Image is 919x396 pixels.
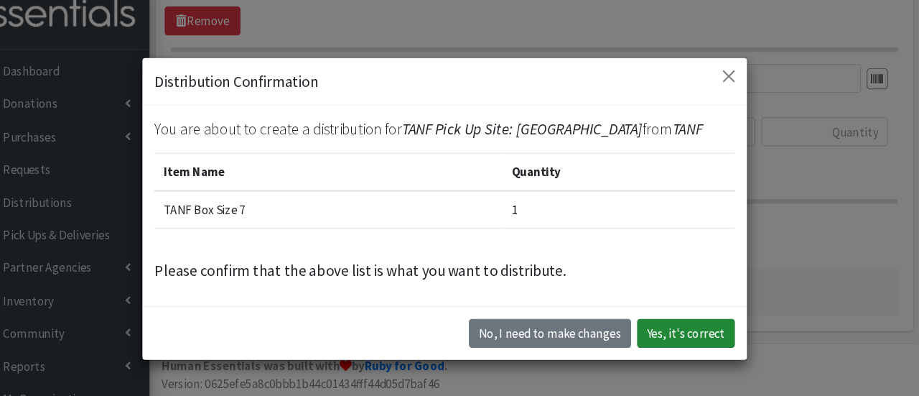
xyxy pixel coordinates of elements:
[676,134,704,152] span: TANF
[515,201,734,237] td: 1
[515,165,734,201] th: Quantity
[185,201,515,237] td: TANF Box Size 7
[185,132,734,154] p: You are about to create a distribution for from
[185,87,340,109] h5: Distribution Confirmation
[185,266,734,287] p: Please confirm that the above list is what you want to distribute.
[185,165,515,201] th: Item Name
[717,81,740,104] button: Close
[419,134,647,152] span: TANF Pick Up Site: [GEOGRAPHIC_DATA]
[642,323,734,350] button: Yes, it's correct
[482,323,636,350] button: No I need to make changes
